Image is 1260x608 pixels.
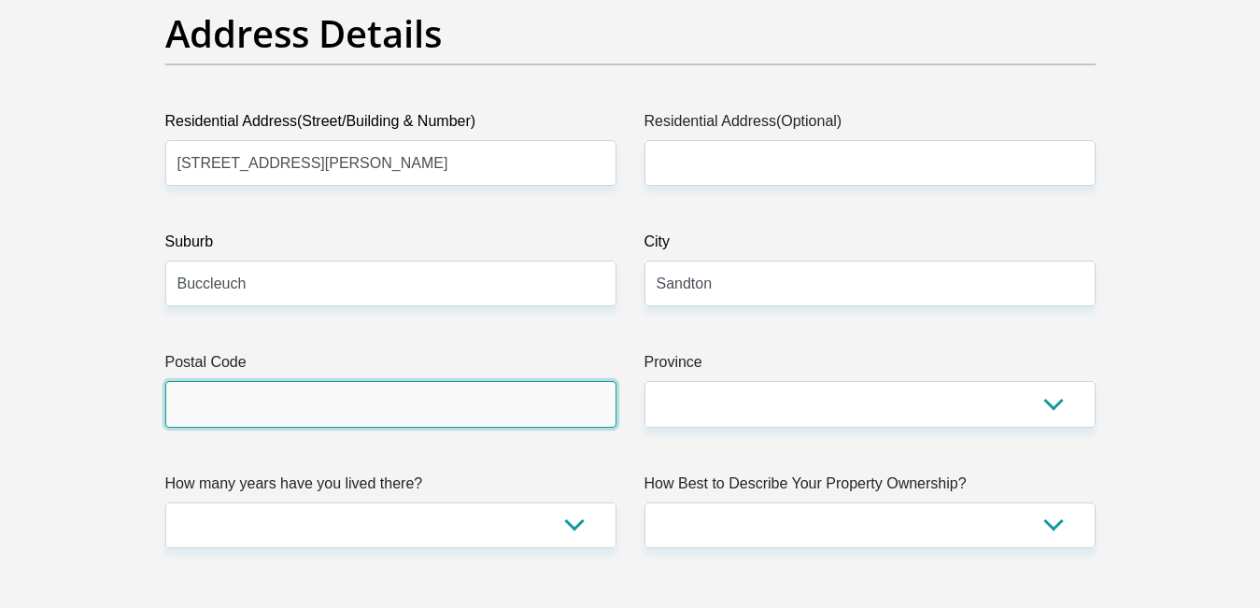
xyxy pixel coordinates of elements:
[644,502,1096,548] select: Please select a value
[644,110,1096,140] label: Residential Address(Optional)
[644,140,1096,186] input: Address line 2 (Optional)
[165,261,616,306] input: Suburb
[165,351,616,381] label: Postal Code
[165,11,1096,56] h2: Address Details
[165,140,616,186] input: Valid residential address
[165,231,616,261] label: Suburb
[644,381,1096,427] select: Please Select a Province
[165,381,616,427] input: Postal Code
[165,110,616,140] label: Residential Address(Street/Building & Number)
[644,351,1096,381] label: Province
[165,502,616,548] select: Please select a value
[644,231,1096,261] label: City
[644,261,1096,306] input: City
[165,473,616,502] label: How many years have you lived there?
[644,473,1096,502] label: How Best to Describe Your Property Ownership?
